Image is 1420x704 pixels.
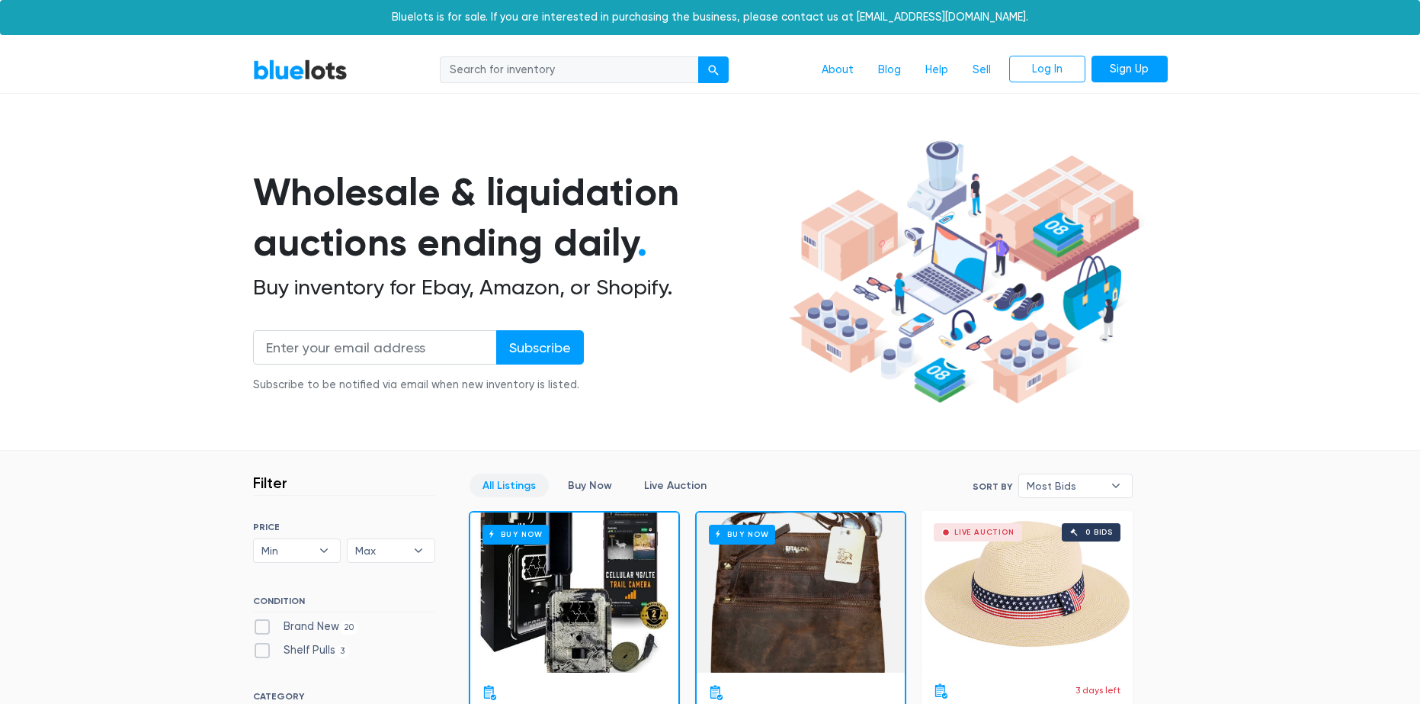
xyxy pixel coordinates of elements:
h6: PRICE [253,522,435,532]
label: Sort By [973,480,1012,493]
p: 3 days left [1075,683,1120,697]
label: Brand New [253,619,359,635]
a: Live Auction 0 bids [922,511,1133,671]
a: About [809,56,866,85]
a: Blog [866,56,913,85]
div: Live Auction [954,529,1015,536]
span: 20 [339,622,359,634]
a: Log In [1009,56,1085,83]
div: 0 bids [1085,529,1113,536]
span: Min [261,539,312,562]
h6: CONDITION [253,596,435,612]
span: Most Bids [1027,474,1103,497]
img: hero-ee84e7d0318cb26816c560f6b4441b76977f77a177738b4e94f68c95b2b83dbb.png [784,133,1145,411]
h1: Wholesale & liquidation auctions ending daily [253,167,784,268]
a: Buy Now [470,513,678,673]
label: Shelf Pulls [253,642,350,659]
input: Enter your email address [253,330,497,365]
a: Help [913,56,960,85]
input: Subscribe [496,330,584,365]
a: Sign Up [1091,56,1168,83]
h3: Filter [253,474,287,492]
a: Live Auction [631,474,720,497]
a: Sell [960,56,1003,85]
span: . [637,220,647,265]
a: Buy Now [697,513,905,673]
h2: Buy inventory for Ebay, Amazon, or Shopify. [253,275,784,301]
a: BlueLots [253,59,348,81]
a: Buy Now [555,474,625,497]
input: Search for inventory [440,56,699,84]
a: All Listings [470,474,549,497]
b: ▾ [1100,474,1132,497]
span: 3 [335,645,350,657]
b: ▾ [402,539,434,562]
h6: Buy Now [709,525,775,544]
h6: Buy Now [482,525,549,544]
div: Subscribe to be notified via email when new inventory is listed. [253,377,584,394]
span: Max [355,539,405,562]
b: ▾ [308,539,340,562]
